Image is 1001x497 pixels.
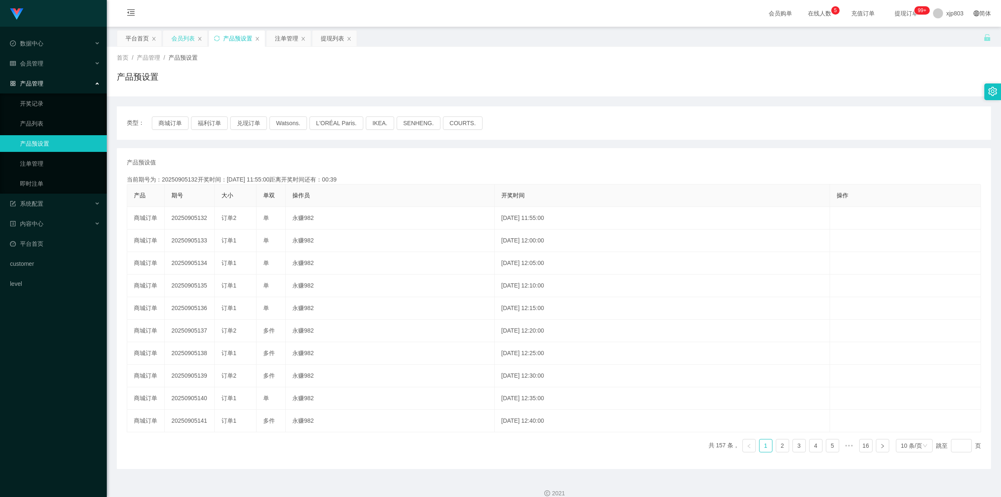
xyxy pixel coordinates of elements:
span: 多件 [263,350,275,356]
button: 福利订单 [191,116,228,130]
span: 在线人数 [804,10,835,16]
td: 20250905138 [165,342,215,365]
td: 商城订单 [127,252,165,275]
li: 向后 5 页 [843,439,856,452]
span: 订单1 [221,282,236,289]
i: 图标: copyright [544,490,550,496]
td: 商城订单 [127,365,165,387]
i: 图标: appstore-o [10,81,16,86]
td: [DATE] 12:30:00 [495,365,830,387]
td: 商城订单 [127,410,165,432]
div: 会员列表 [171,30,195,46]
span: 产品预设值 [127,158,156,167]
span: 单 [263,395,269,401]
div: 当前期号为：20250905132开奖时间：[DATE] 11:55:00距离开奖时间还有：00:39 [127,175,981,184]
td: [DATE] 12:40:00 [495,410,830,432]
div: 注单管理 [275,30,298,46]
i: 图标: close [151,36,156,41]
td: [DATE] 12:00:00 [495,230,830,252]
a: 2 [776,439,789,452]
span: 单双 [263,192,275,199]
i: 图标: global [973,10,979,16]
span: 开奖时间 [501,192,525,199]
li: 16 [859,439,873,452]
i: 图标: table [10,61,16,66]
td: 商城订单 [127,230,165,252]
div: 跳至 页 [936,439,981,452]
span: 单 [263,282,269,289]
div: 10 条/页 [901,439,922,452]
td: 永赚982 [286,275,495,297]
td: [DATE] 11:55:00 [495,207,830,230]
span: 系统配置 [10,200,43,207]
li: 下一页 [876,439,889,452]
td: 商城订单 [127,387,165,410]
span: 首页 [117,54,128,61]
a: 开奖记录 [20,95,100,112]
a: 1 [760,439,772,452]
td: 永赚982 [286,410,495,432]
span: 单 [263,260,269,266]
sup: 264 [915,6,930,15]
h1: 产品预设置 [117,71,158,83]
td: 永赚982 [286,365,495,387]
span: 订单2 [221,372,236,379]
span: 提现订单 [890,10,922,16]
span: 单 [263,237,269,244]
span: 产品管理 [10,80,43,87]
td: 20250905140 [165,387,215,410]
button: Watsons. [269,116,307,130]
span: 大小 [221,192,233,199]
td: 20250905132 [165,207,215,230]
span: 产品 [134,192,146,199]
i: 图标: right [880,444,885,449]
td: 20250905135 [165,275,215,297]
div: 平台首页 [126,30,149,46]
i: 图标: close [301,36,306,41]
i: 图标: form [10,201,16,207]
button: IKEA. [366,116,394,130]
a: 产品列表 [20,115,100,132]
a: 5 [826,439,839,452]
span: 多件 [263,417,275,424]
span: 产品预设置 [169,54,198,61]
span: 充值订单 [847,10,879,16]
i: 图标: check-circle-o [10,40,16,46]
span: 订单1 [221,305,236,311]
td: [DATE] 12:20:00 [495,320,830,342]
span: 订单1 [221,417,236,424]
a: customer [10,255,100,272]
span: 订单1 [221,237,236,244]
a: 产品预设置 [20,135,100,152]
a: 4 [810,439,822,452]
div: 产品预设置 [223,30,252,46]
i: 图标: close [197,36,202,41]
li: 4 [809,439,822,452]
span: 期号 [171,192,183,199]
td: 永赚982 [286,252,495,275]
a: 即时注单 [20,175,100,192]
span: 订单2 [221,214,236,221]
i: 图标: close [347,36,352,41]
i: 图标: close [255,36,260,41]
a: level [10,275,100,292]
i: 图标: setting [988,87,997,96]
td: 20250905136 [165,297,215,320]
span: 订单1 [221,350,236,356]
td: 20250905137 [165,320,215,342]
a: 3 [793,439,805,452]
td: 商城订单 [127,342,165,365]
a: 16 [860,439,872,452]
span: 操作 [837,192,848,199]
td: [DATE] 12:35:00 [495,387,830,410]
td: 永赚982 [286,342,495,365]
td: 20250905139 [165,365,215,387]
a: 图标: dashboard平台首页 [10,235,100,252]
span: 订单2 [221,327,236,334]
i: 图标: unlock [983,34,991,41]
td: 永赚982 [286,297,495,320]
td: [DATE] 12:10:00 [495,275,830,297]
td: 商城订单 [127,207,165,230]
td: 商城订单 [127,320,165,342]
